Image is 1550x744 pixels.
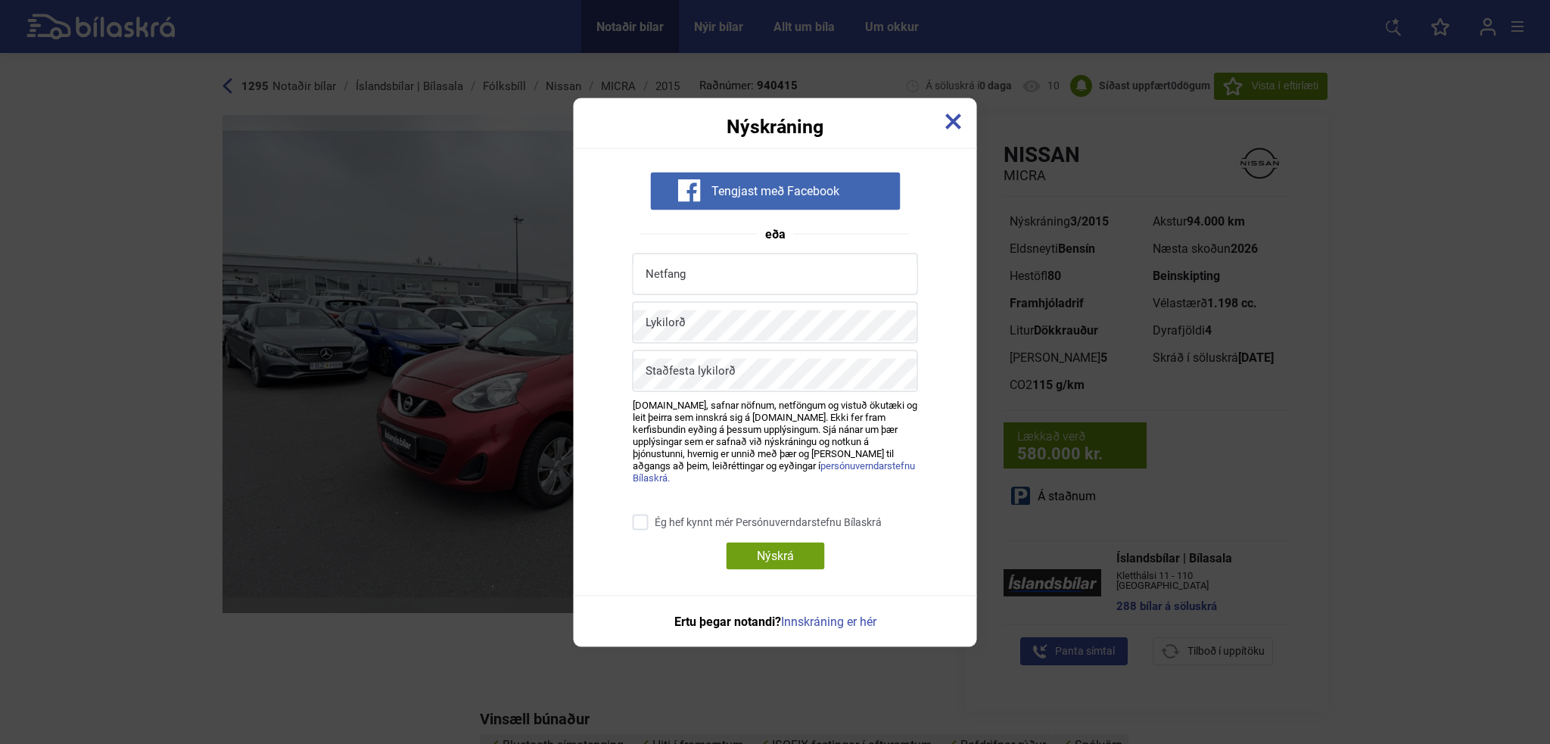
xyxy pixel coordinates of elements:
[574,98,977,135] div: Nýskráning
[633,399,917,483] span: [DOMAIN_NAME], safnar nöfnum, netföngum og vistuð ökutæki og leit þeirra sem innskrá sig á [DOMAI...
[781,614,876,628] a: Innskráning er hér
[726,542,824,569] div: Nýskrá
[633,459,915,483] a: persónuverndarstefnu Bílaskrá.
[655,514,882,530] span: Ég hef kynnt mér Persónuverndarstefnu Bílaskrá
[945,113,962,129] img: close-x.svg
[574,608,977,646] div: Ertu þegar notandi?
[711,183,839,198] span: Tengjast með Facebook
[758,228,793,240] span: eða
[677,179,700,201] img: facebook-white-icon.svg
[650,182,900,197] a: Tengjast með Facebook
